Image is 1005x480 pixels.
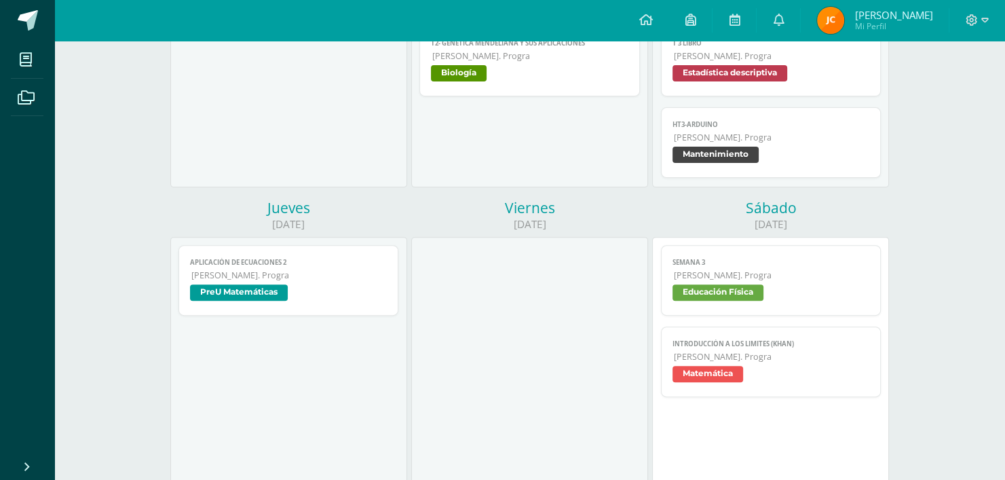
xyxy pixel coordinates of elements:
[854,20,932,32] span: Mi Perfil
[817,7,844,34] img: 9bd341580e279813e401deef32537bc8.png
[672,65,787,81] span: Estadística descriptiva
[661,327,881,397] a: Introducción a los limites (khan)[PERSON_NAME]. PrograMatemática
[170,217,407,232] div: [DATE]
[674,50,870,62] span: [PERSON_NAME]. Progra
[854,8,932,22] span: [PERSON_NAME]
[672,284,763,301] span: Educación Física
[170,198,407,217] div: Jueves
[191,270,387,281] span: [PERSON_NAME]. Progra
[672,120,870,129] span: HT3-Arduino
[190,284,288,301] span: PreU Matemáticas
[652,217,889,232] div: [DATE]
[652,198,889,217] div: Sábado
[672,339,870,348] span: Introducción a los limites (khan)
[661,107,881,178] a: HT3-Arduino[PERSON_NAME]. PrograMantenimiento
[419,26,640,96] a: T2- Genética Mendeliana y sus aplicaciones[PERSON_NAME]. PrograBiología
[411,217,648,232] div: [DATE]
[672,258,870,267] span: Semana 3
[674,132,870,143] span: [PERSON_NAME]. Progra
[432,50,628,62] span: [PERSON_NAME]. Progra
[431,39,628,48] span: T2- Genética Mendeliana y sus aplicaciones
[178,245,399,316] a: Aplicación de ecuaciones 2[PERSON_NAME]. PrograPreU Matemáticas
[674,351,870,363] span: [PERSON_NAME]. Progra
[672,366,743,382] span: Matemática
[190,258,387,267] span: Aplicación de ecuaciones 2
[661,26,881,96] a: T 3 Libro[PERSON_NAME]. PrograEstadística descriptiva
[411,198,648,217] div: Viernes
[672,39,870,48] span: T 3 Libro
[674,270,870,281] span: [PERSON_NAME]. Progra
[661,245,881,316] a: Semana 3[PERSON_NAME]. PrograEducación Física
[672,147,759,163] span: Mantenimiento
[431,65,487,81] span: Biología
